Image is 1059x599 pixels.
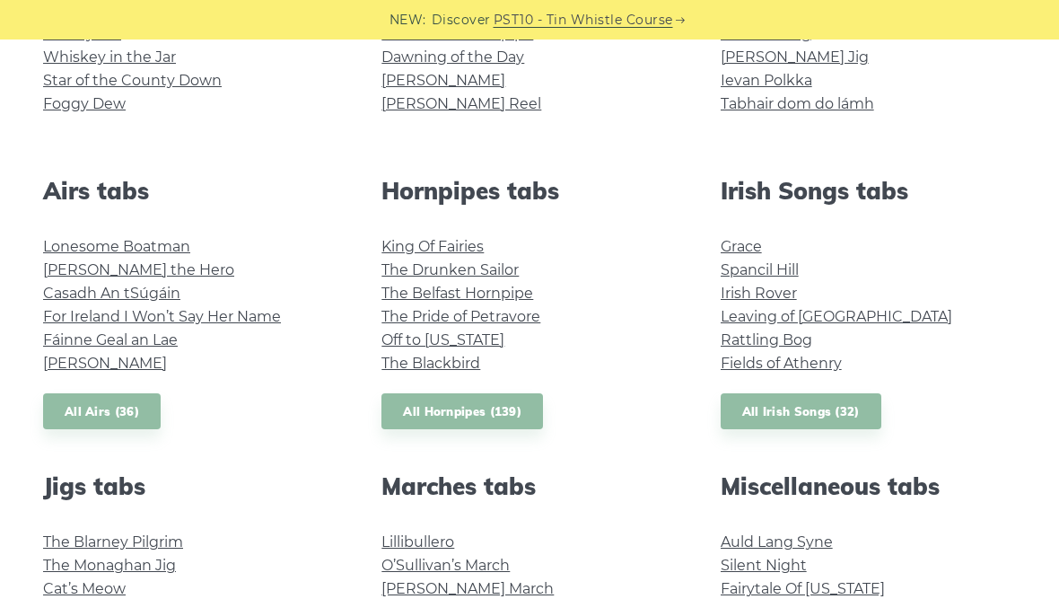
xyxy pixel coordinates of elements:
[43,472,338,500] h2: Jigs tabs
[43,261,234,278] a: [PERSON_NAME] the Hero
[494,10,673,31] a: PST10 - Tin Whistle Course
[721,331,812,348] a: Rattling Bog
[721,355,842,372] a: Fields of Athenry
[721,308,952,325] a: Leaving of [GEOGRAPHIC_DATA]
[43,285,180,302] a: Casadh An tSúgáin
[381,238,484,255] a: King Of Fairies
[381,95,541,112] a: [PERSON_NAME] Reel
[43,95,126,112] a: Foggy Dew
[389,10,426,31] span: NEW:
[721,95,874,112] a: Tabhair dom do lámh
[432,10,491,31] span: Discover
[43,308,281,325] a: For Ireland I Won’t Say Her Name
[721,177,1016,205] h2: Irish Songs tabs
[381,393,543,430] a: All Hornpipes (139)
[381,355,480,372] a: The Blackbird
[721,48,869,66] a: [PERSON_NAME] Jig
[43,557,176,574] a: The Monaghan Jig
[43,393,161,430] a: All Airs (36)
[721,72,812,89] a: Ievan Polkka
[43,48,176,66] a: Whiskey in the Jar
[381,285,533,302] a: The Belfast Hornpipe
[43,72,222,89] a: Star of the County Down
[721,557,807,574] a: Silent Night
[43,238,190,255] a: Lonesome Boatman
[43,331,178,348] a: Fáinne Geal an Lae
[381,72,505,89] a: [PERSON_NAME]
[721,580,885,597] a: Fairytale Of [US_STATE]
[43,533,183,551] a: The Blarney Pilgrim
[721,25,811,42] a: The Kesh Jig
[381,261,519,278] a: The Drunken Sailor
[381,533,454,551] a: Lillibullero
[721,285,797,302] a: Irish Rover
[381,48,524,66] a: Dawning of the Day
[381,557,510,574] a: O’Sullivan’s March
[43,355,167,372] a: [PERSON_NAME]
[721,261,799,278] a: Spancil Hill
[43,25,121,42] a: Galway Girl
[381,580,554,597] a: [PERSON_NAME] March
[381,331,504,348] a: Off to [US_STATE]
[43,580,126,597] a: Cat’s Meow
[381,25,533,42] a: The Sailor’s Hornpipe
[721,238,762,255] a: Grace
[381,177,677,205] h2: Hornpipes tabs
[721,393,881,430] a: All Irish Songs (32)
[43,177,338,205] h2: Airs tabs
[381,472,677,500] h2: Marches tabs
[381,308,540,325] a: The Pride of Petravore
[721,533,833,551] a: Auld Lang Syne
[721,472,1016,500] h2: Miscellaneous tabs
